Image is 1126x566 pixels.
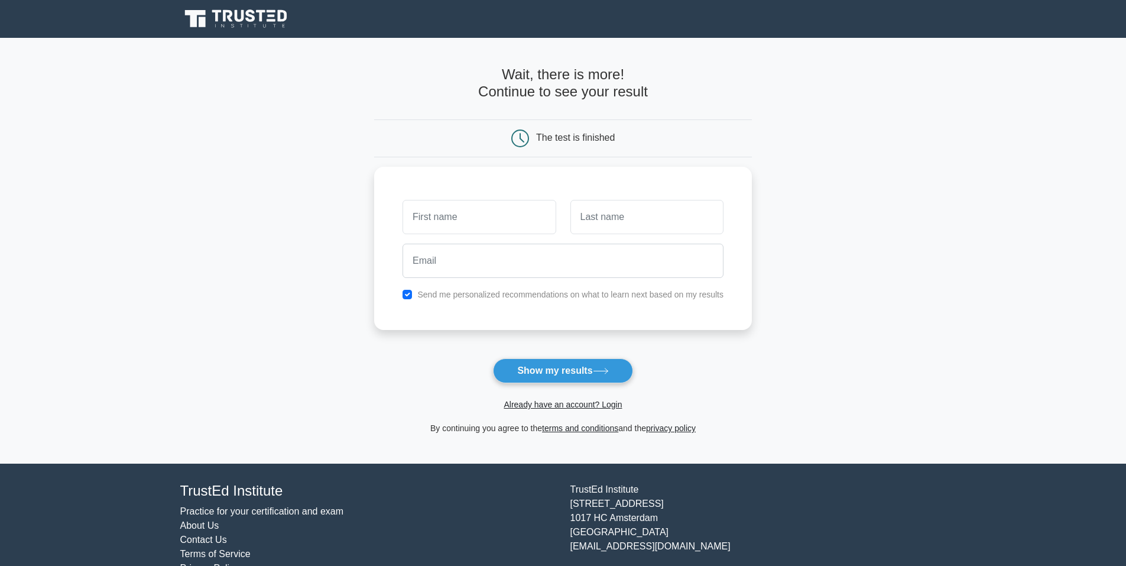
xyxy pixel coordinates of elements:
div: The test is finished [536,132,615,143]
h4: Wait, there is more! Continue to see your result [374,66,752,101]
a: Already have an account? Login [504,400,622,409]
h4: TrustEd Institute [180,483,556,500]
a: Practice for your certification and exam [180,506,344,516]
a: privacy policy [646,423,696,433]
input: Email [403,244,723,278]
a: About Us [180,520,219,531]
input: First name [403,200,556,234]
a: terms and conditions [542,423,618,433]
a: Terms of Service [180,549,251,559]
div: By continuing you agree to the and the [367,421,759,435]
button: Show my results [493,358,632,383]
input: Last name [570,200,723,234]
a: Contact Us [180,535,227,545]
label: Send me personalized recommendations on what to learn next based on my results [417,290,723,299]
